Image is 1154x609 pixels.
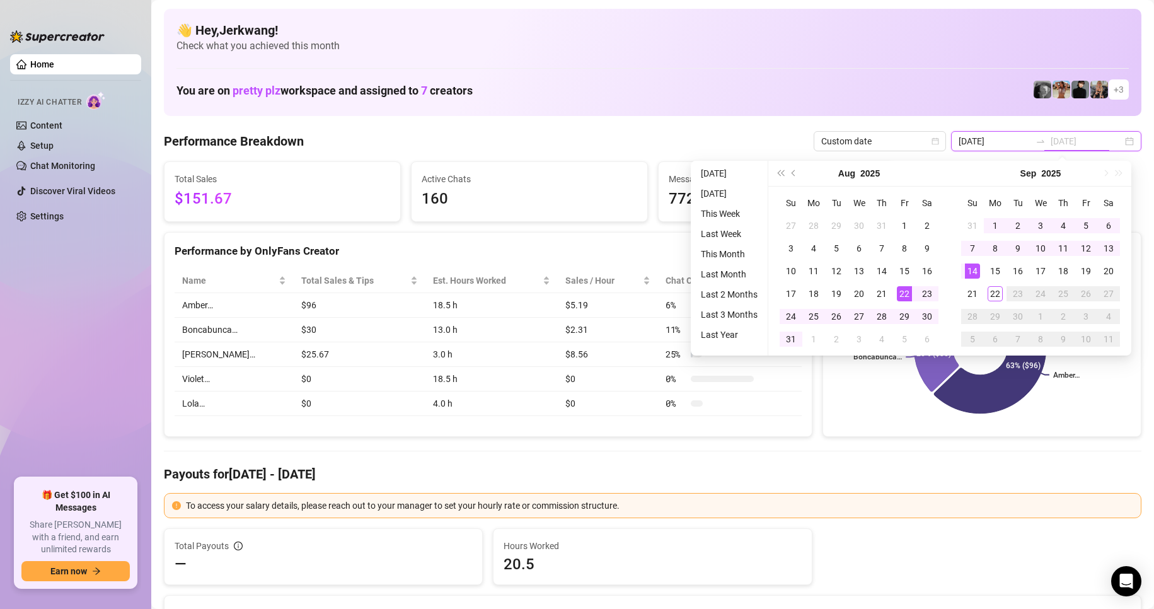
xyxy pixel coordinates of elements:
td: 2025-10-09 [1052,328,1075,351]
td: 2025-08-02 [916,214,938,237]
div: 9 [1010,241,1025,256]
div: 6 [851,241,867,256]
div: 28 [806,218,821,233]
div: 1 [897,218,912,233]
td: 2025-09-03 [1029,214,1052,237]
td: 2025-07-30 [848,214,870,237]
span: arrow-right [92,567,101,576]
h4: Performance Breakdown [164,132,304,150]
div: 13 [851,264,867,279]
span: Name [182,274,276,287]
img: Camille [1071,81,1089,98]
a: Home [30,59,54,69]
span: Chat Conversion [666,274,784,287]
div: 24 [783,309,799,324]
td: 2025-08-20 [848,282,870,305]
td: 2025-09-02 [1007,214,1029,237]
span: exclamation-circle [172,501,181,510]
li: This Week [696,206,763,221]
td: 2025-09-10 [1029,237,1052,260]
img: Amber [1034,81,1051,98]
div: 18 [806,286,821,301]
td: 2025-08-23 [916,282,938,305]
div: 28 [874,309,889,324]
td: 2025-09-04 [870,328,893,351]
div: 31 [965,218,980,233]
span: swap-right [1036,136,1046,146]
li: This Month [696,246,763,262]
th: Name [175,269,294,293]
th: Sa [916,192,938,214]
div: 25 [806,309,821,324]
span: Izzy AI Chatter [18,96,81,108]
td: 2025-09-05 [1075,214,1097,237]
div: 21 [965,286,980,301]
div: 7 [965,241,980,256]
div: 10 [1033,241,1048,256]
td: 2025-08-04 [802,237,825,260]
a: Content [30,120,62,130]
a: Setup [30,141,54,151]
div: 26 [829,309,844,324]
td: 2025-09-15 [984,260,1007,282]
td: 2025-08-06 [848,237,870,260]
button: Choose a year [860,161,880,186]
th: Mo [984,192,1007,214]
img: AI Chatter [86,91,106,110]
div: 5 [829,241,844,256]
td: 2025-08-14 [870,260,893,282]
div: 8 [988,241,1003,256]
div: 8 [1033,332,1048,347]
span: 7 [421,84,427,97]
div: 12 [1078,241,1093,256]
span: 25 % [666,347,686,361]
td: 2025-08-08 [893,237,916,260]
div: 7 [874,241,889,256]
div: 6 [920,332,935,347]
span: Earn now [50,566,87,576]
div: 11 [1056,241,1071,256]
span: $151.67 [175,187,390,211]
td: 2025-09-23 [1007,282,1029,305]
div: 1 [988,218,1003,233]
div: 20 [851,286,867,301]
td: 2025-09-07 [961,237,984,260]
div: 25 [1056,286,1071,301]
div: 5 [1078,218,1093,233]
span: Messages Sent [669,172,884,186]
td: 2025-07-29 [825,214,848,237]
td: 2025-08-12 [825,260,848,282]
div: 2 [1010,218,1025,233]
span: Total Sales [175,172,390,186]
td: 2025-09-08 [984,237,1007,260]
td: 2025-10-03 [1075,305,1097,328]
div: 19 [1078,264,1093,279]
button: Previous month (PageUp) [787,161,801,186]
div: 21 [874,286,889,301]
li: Last 2 Months [696,287,763,302]
td: 2025-09-17 [1029,260,1052,282]
td: 2025-08-19 [825,282,848,305]
div: 2 [1056,309,1071,324]
td: $96 [294,293,425,318]
td: 2025-08-28 [870,305,893,328]
div: 2 [829,332,844,347]
span: 🎁 Get $100 in AI Messages [21,489,130,514]
div: 12 [829,264,844,279]
span: — [175,554,187,574]
div: To access your salary details, please reach out to your manager to set your hourly rate or commis... [186,499,1133,513]
div: 8 [897,241,912,256]
th: Tu [1007,192,1029,214]
td: $0 [294,367,425,391]
td: Amber… [175,293,294,318]
li: Last Month [696,267,763,282]
span: Total Payouts [175,539,229,553]
div: 28 [965,309,980,324]
td: 2025-10-02 [1052,305,1075,328]
div: Performance by OnlyFans Creator [175,243,802,260]
td: $30 [294,318,425,342]
td: 2025-09-26 [1075,282,1097,305]
td: 2025-09-21 [961,282,984,305]
td: 2025-08-31 [780,328,802,351]
td: 2025-08-03 [780,237,802,260]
